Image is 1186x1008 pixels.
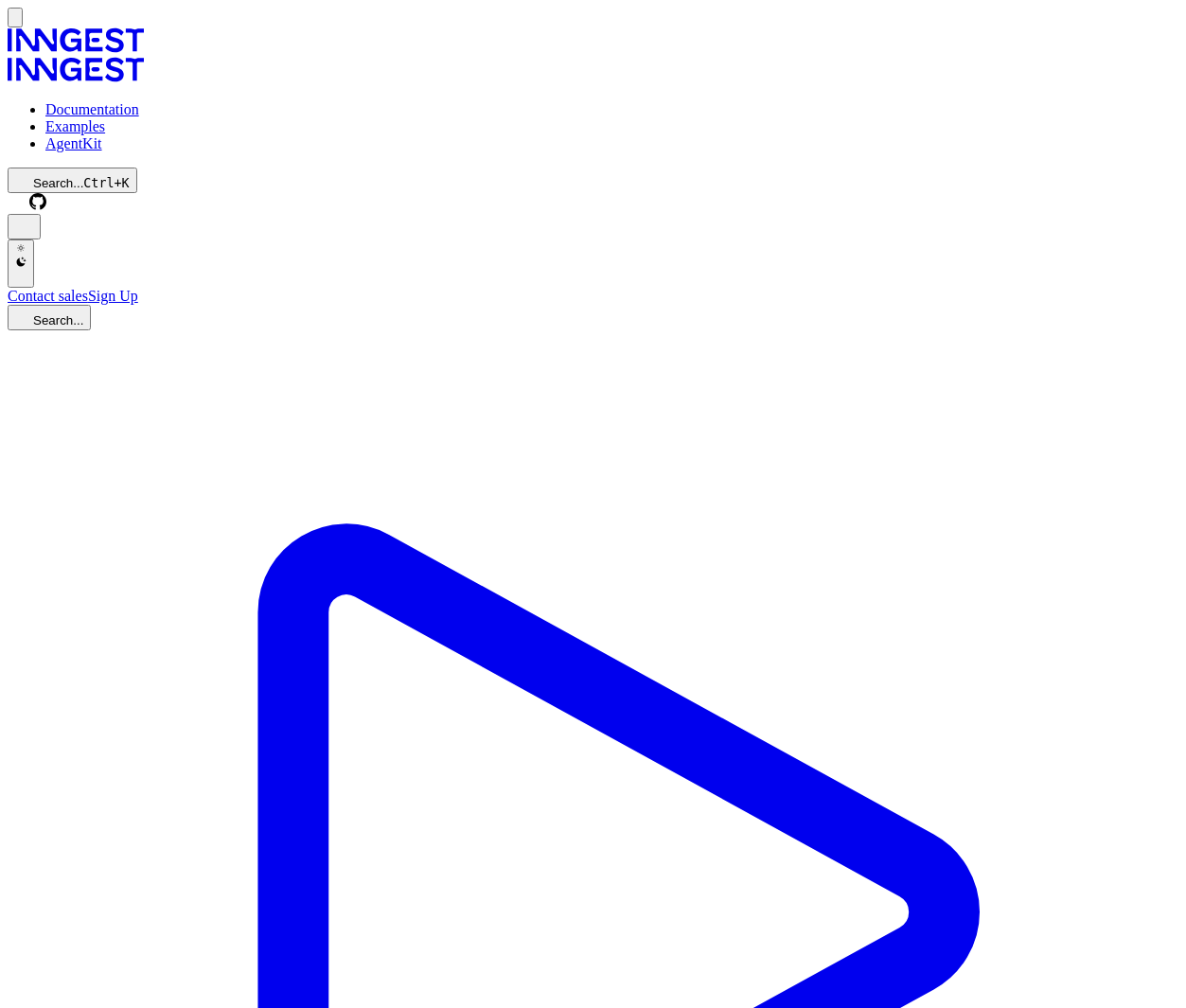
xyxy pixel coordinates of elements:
button: Find something... [8,214,41,239]
a: AgentKit [45,135,102,151]
a: Documentation [45,101,139,117]
a: Sign Up [88,288,138,304]
kbd: Ctrl+K [83,176,129,190]
a: Examples [45,118,105,134]
button: Search...Ctrl+K [8,168,137,193]
a: Contact sales [8,288,88,304]
button: Search... [8,305,91,330]
button: Toggle dark mode [8,239,34,288]
button: Toggle navigation [8,8,23,27]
